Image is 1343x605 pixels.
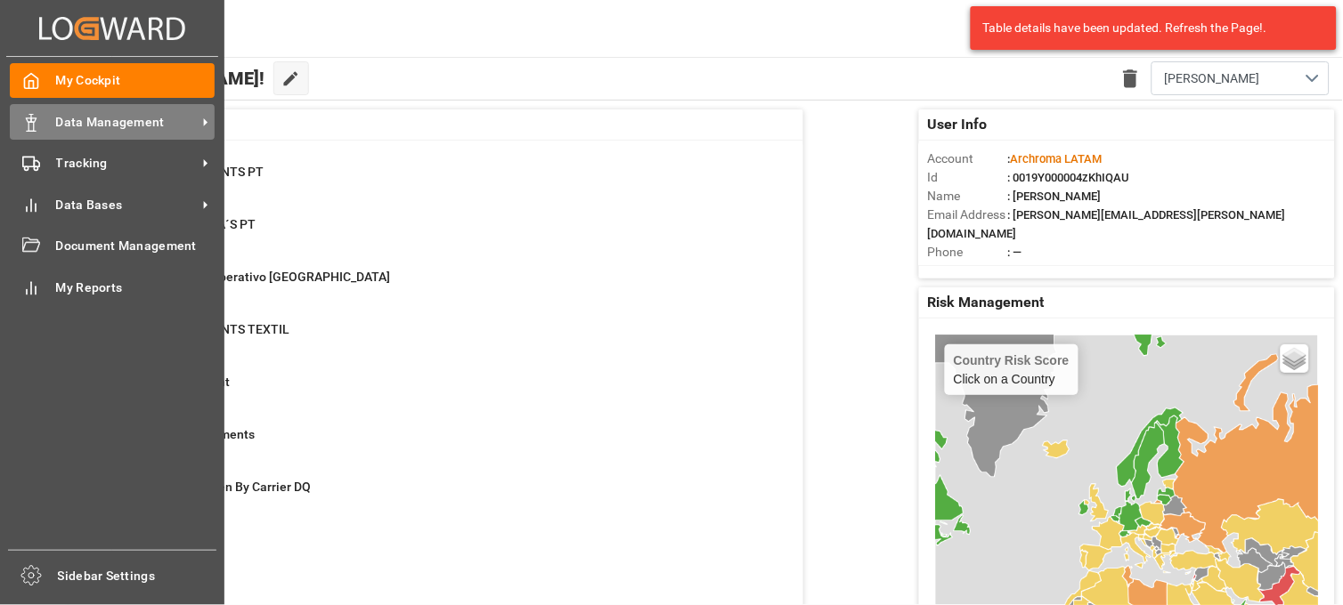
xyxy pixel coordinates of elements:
a: 53Escalated ShipmentsContainer Schema [91,425,781,463]
span: Seguimiento Operativo [GEOGRAPHIC_DATA] [135,270,390,284]
span: Email Address [928,206,1008,224]
span: User Info [928,114,988,135]
a: Document Management [10,229,215,263]
a: 224Seguimiento Operativo [GEOGRAPHIC_DATA]Container Schema [91,268,781,305]
span: : [PERSON_NAME][EMAIL_ADDRESS][PERSON_NAME][DOMAIN_NAME] [928,208,1286,240]
span: Risk Management [928,292,1045,313]
h4: Country Risk Score [954,353,1070,367]
span: Account Type [928,262,1008,280]
span: Hello [PERSON_NAME]! [73,61,265,95]
a: 106TRANSSHIPMENTS TEXTILContainer Schema [91,320,781,358]
span: Account [928,149,1008,168]
a: My Cockpit [10,63,215,98]
span: Tracking [56,154,197,173]
span: Archroma LATAM [1011,152,1103,165]
span: Data Management [56,113,197,132]
a: Layers [1281,344,1309,373]
span: My Cockpit [56,71,216,90]
a: 0Events Not Given By Carrier DQContainer Schema [91,478,781,515]
span: Phone [928,243,1008,262]
span: : — [1008,246,1022,259]
div: Click on a Country [954,353,1070,386]
a: 0Customer AvientContainer Schema [91,373,781,410]
a: 690DemorasContainer Schema [91,530,781,568]
span: Name [928,187,1008,206]
span: [PERSON_NAME] [1165,69,1260,88]
div: Table details have been updated. Refresh the Page!. [983,19,1311,37]
span: Id [928,168,1008,187]
span: Document Management [56,237,216,255]
span: Data Bases [56,196,197,214]
span: Sidebar Settings [58,567,217,585]
span: : [PERSON_NAME] [1008,190,1102,203]
button: open menu [1152,61,1330,95]
a: 10CAMBIO DE ETA´S PTContainer Schema [91,215,781,253]
span: : Shipper [1008,264,1053,278]
a: My Reports [10,270,215,304]
span: My Reports [56,278,216,297]
span: : 0019Y000004zKhIQAU [1008,171,1130,184]
a: 18TRANSSHIPMENTS PTContainer Schema [91,163,781,200]
span: : [1008,152,1103,165]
